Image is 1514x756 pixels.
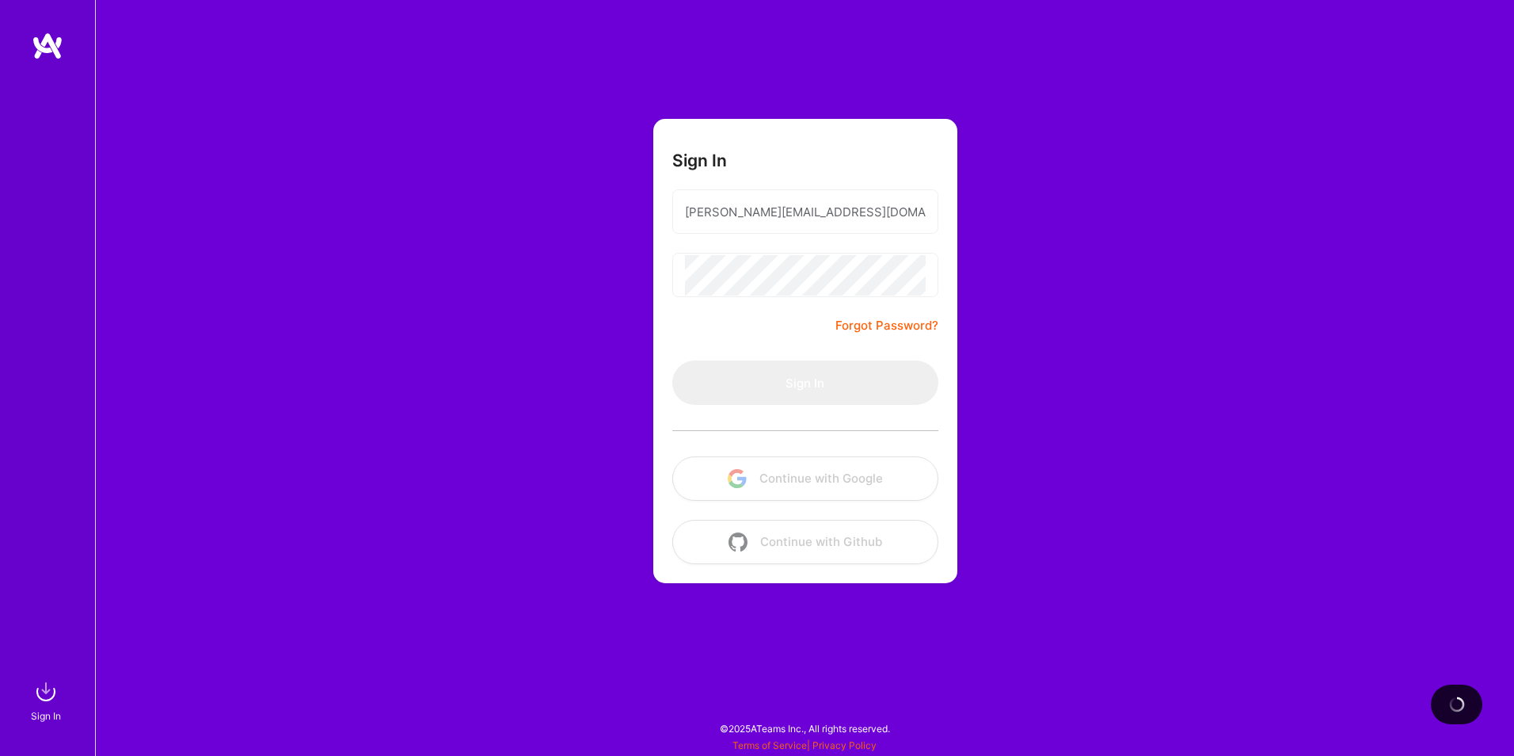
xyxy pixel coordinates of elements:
[835,316,938,335] a: Forgot Password?
[31,708,61,724] div: Sign In
[728,469,747,488] img: icon
[685,192,926,232] input: Email...
[732,739,807,751] a: Terms of Service
[95,708,1514,748] div: © 2025 ATeams Inc., All rights reserved.
[728,533,747,552] img: icon
[33,676,62,724] a: sign inSign In
[732,739,877,751] span: |
[812,739,877,751] a: Privacy Policy
[672,361,938,405] button: Sign In
[32,32,63,60] img: logo
[1447,694,1466,714] img: loading
[672,520,938,564] button: Continue with Github
[672,151,727,170] h3: Sign In
[30,676,62,708] img: sign in
[672,456,938,501] button: Continue with Google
